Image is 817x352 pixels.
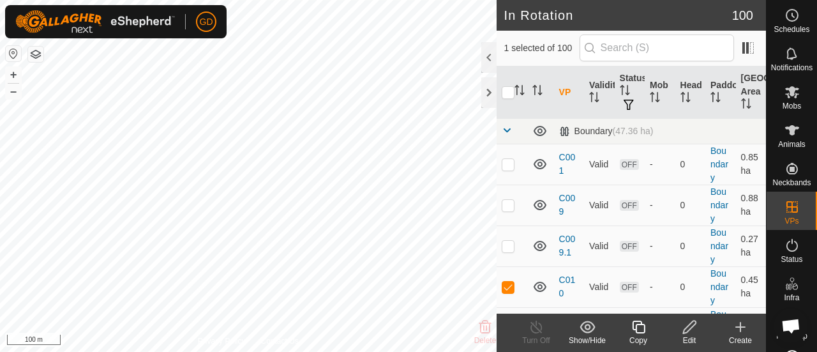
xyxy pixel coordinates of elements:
th: VP [554,66,584,119]
td: 0 [675,226,705,266]
td: Valid [584,226,614,266]
div: Turn Off [511,335,562,346]
span: OFF [620,159,639,170]
span: Schedules [774,26,809,33]
div: - [650,240,670,253]
button: Map Layers [28,47,43,62]
div: Boundary [559,126,654,137]
td: 0.88 ha [736,185,766,226]
p-sorticon: Activate to sort [589,94,599,104]
h2: In Rotation [504,8,732,23]
td: Valid [584,185,614,226]
td: 0.45 ha [736,266,766,307]
a: Boundary [710,227,728,264]
div: Open chat [774,309,808,343]
th: [GEOGRAPHIC_DATA] Area [736,66,766,119]
div: Show/Hide [562,335,613,346]
span: VPs [784,217,798,225]
a: Boundary [710,268,728,305]
span: Heatmap [776,332,807,340]
span: Neckbands [772,179,811,187]
p-sorticon: Activate to sort [532,87,543,97]
input: Search (S) [580,34,734,61]
td: 0 [675,266,705,307]
button: Reset Map [6,46,21,61]
div: - [650,158,670,171]
span: OFF [620,241,639,252]
a: C010 [559,275,576,298]
td: 0 [675,185,705,226]
td: 0.27 ha [736,226,766,266]
a: C009 [559,193,576,217]
div: Create [715,335,766,346]
img: Gallagher Logo [15,10,175,33]
span: OFF [620,282,639,293]
span: (47.36 ha) [613,126,654,136]
td: Valid [584,144,614,185]
td: Valid [584,307,614,348]
td: Valid [584,266,614,307]
button: + [6,67,21,82]
div: - [650,199,670,212]
p-sorticon: Activate to sort [650,94,660,104]
th: Validity [584,66,614,119]
span: 1 selected of 100 [504,42,580,55]
p-sorticon: Activate to sort [514,87,525,97]
p-sorticon: Activate to sort [710,94,721,104]
span: GD [200,15,213,29]
th: Paddock [705,66,735,119]
span: Infra [784,294,799,302]
th: Head [675,66,705,119]
td: 0.85 ha [736,144,766,185]
p-sorticon: Activate to sort [680,94,691,104]
td: 0 [675,144,705,185]
a: C001 [559,152,576,176]
span: 100 [732,6,753,25]
span: Mobs [783,102,801,110]
td: 0 [675,307,705,348]
span: Animals [778,141,806,148]
a: Contact Us [260,335,298,347]
div: Edit [664,335,715,346]
td: 0.62 ha [736,307,766,348]
button: – [6,84,21,99]
span: Notifications [771,64,813,72]
p-sorticon: Activate to sort [620,87,630,97]
a: C009.1 [559,234,576,257]
th: Status [615,66,645,119]
span: OFF [620,200,639,211]
div: - [650,280,670,294]
a: Privacy Policy [198,335,246,347]
div: Copy [613,335,664,346]
th: Mob [645,66,675,119]
p-sorticon: Activate to sort [741,100,751,111]
a: Boundary [710,146,728,183]
span: Status [781,256,802,263]
a: Boundary [710,187,728,224]
a: Boundary [710,309,728,346]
